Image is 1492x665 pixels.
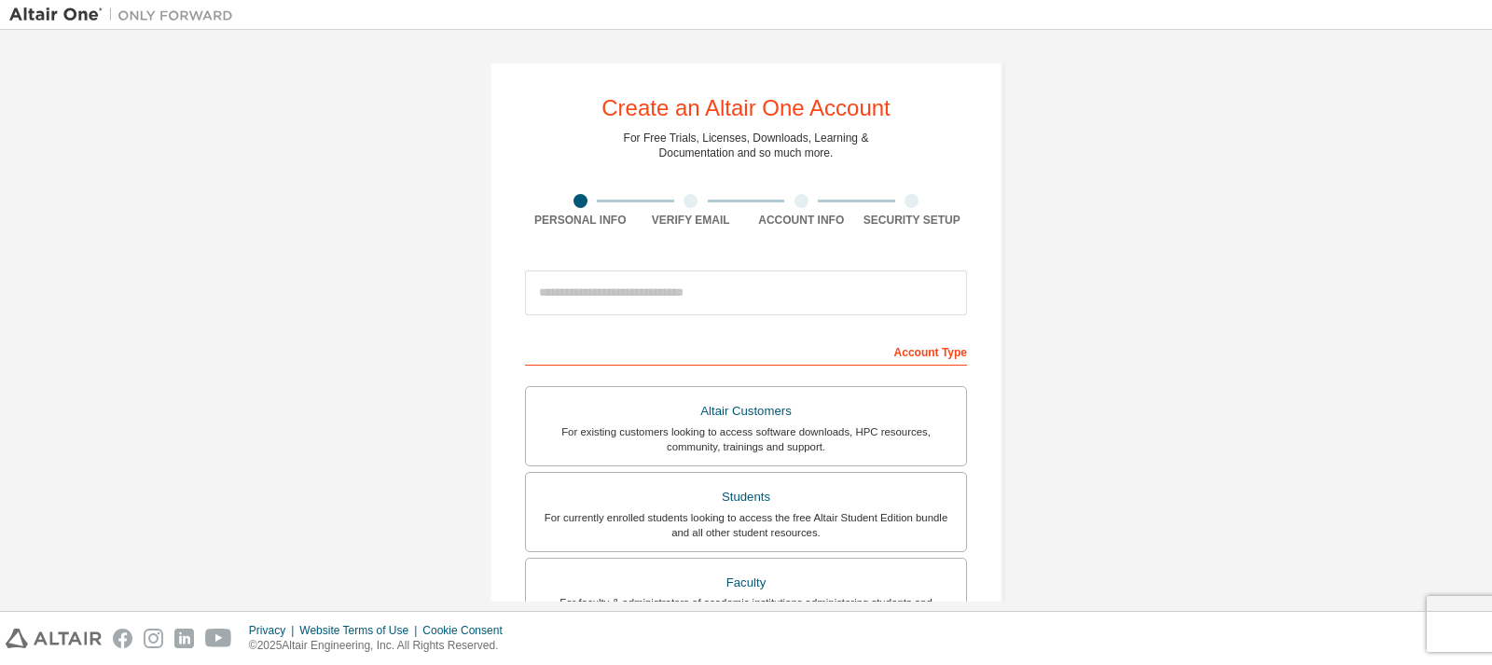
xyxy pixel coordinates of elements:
div: For faculty & administrators of academic institutions administering students and accessing softwa... [537,595,955,625]
div: For existing customers looking to access software downloads, HPC resources, community, trainings ... [537,424,955,454]
div: Privacy [249,623,299,638]
img: Altair One [9,6,242,24]
div: Altair Customers [537,398,955,424]
div: Students [537,484,955,510]
div: Faculty [537,570,955,596]
img: facebook.svg [113,629,132,648]
div: Create an Altair One Account [601,97,891,119]
div: Account Info [746,213,857,228]
div: Cookie Consent [422,623,513,638]
div: Website Terms of Use [299,623,422,638]
div: Security Setup [857,213,968,228]
div: For Free Trials, Licenses, Downloads, Learning & Documentation and so much more. [624,131,869,160]
img: altair_logo.svg [6,629,102,648]
div: Personal Info [525,213,636,228]
img: instagram.svg [144,629,163,648]
img: linkedin.svg [174,629,194,648]
div: Account Type [525,336,967,366]
img: youtube.svg [205,629,232,648]
div: For currently enrolled students looking to access the free Altair Student Edition bundle and all ... [537,510,955,540]
p: © 2025 Altair Engineering, Inc. All Rights Reserved. [249,638,514,654]
div: Verify Email [636,213,747,228]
